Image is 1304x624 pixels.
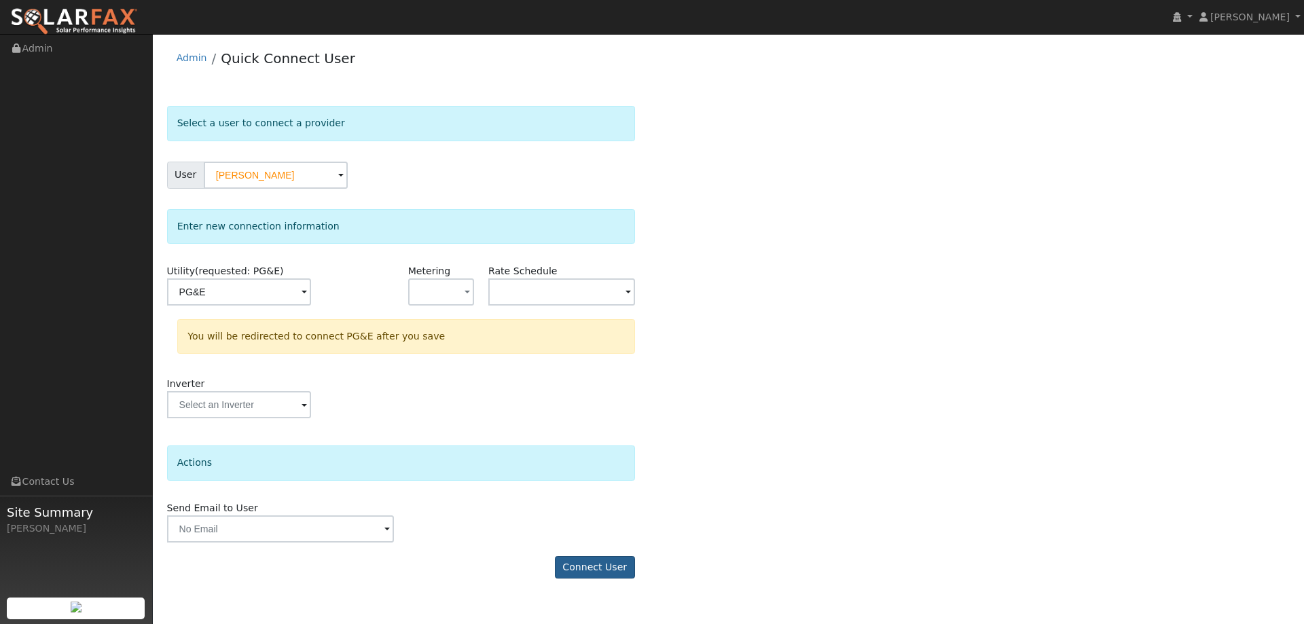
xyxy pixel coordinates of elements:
[167,106,635,141] div: Select a user to connect a provider
[408,264,451,278] label: Metering
[488,264,557,278] label: Rate Schedule
[195,265,284,276] span: (requested: PG&E)
[167,264,284,278] label: Utility
[167,501,258,515] label: Send Email to User
[204,162,348,189] input: Select a User
[167,209,635,244] div: Enter new connection information
[7,521,145,536] div: [PERSON_NAME]
[177,52,207,63] a: Admin
[167,445,635,480] div: Actions
[221,50,355,67] a: Quick Connect User
[177,319,635,354] div: You will be redirected to connect PG&E after you save
[7,503,145,521] span: Site Summary
[1210,12,1290,22] span: [PERSON_NAME]
[167,377,205,391] label: Inverter
[167,278,311,306] input: Select a Utility
[167,391,311,418] input: Select an Inverter
[71,602,81,612] img: retrieve
[10,7,138,36] img: SolarFax
[167,515,394,543] input: No Email
[167,162,204,189] span: User
[555,556,635,579] button: Connect User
